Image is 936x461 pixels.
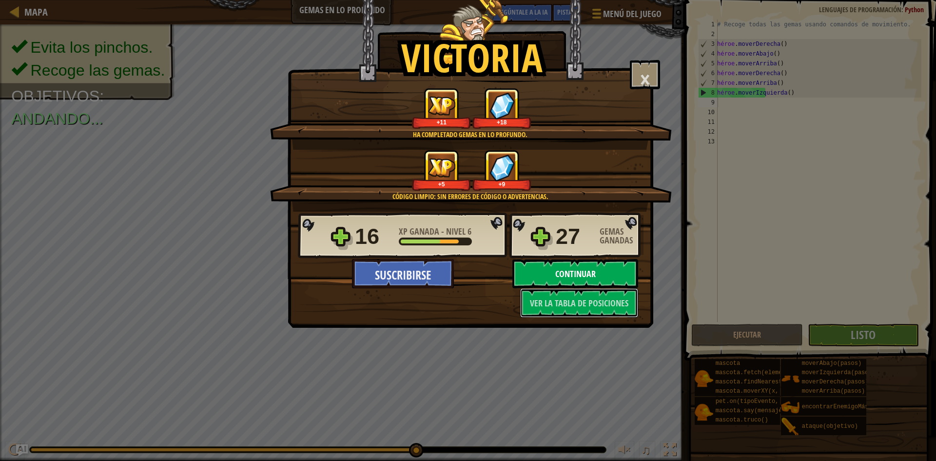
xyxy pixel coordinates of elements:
font: Ver la tabla de posiciones [530,297,628,309]
font: +9 [498,181,505,188]
font: 6 [468,225,471,238]
font: Nivel [446,225,466,238]
font: +11 [437,119,447,126]
font: 16 [355,224,379,249]
font: Continuar [555,268,596,280]
font: Ha completado Gemas en lo Profundo. [413,130,527,139]
font: × [640,62,650,96]
font: 27 [556,224,580,249]
font: XP Ganada [399,225,439,238]
img: Gemas Ganadas [489,92,515,119]
img: XP Ganada [428,158,455,177]
button: Continuar [512,259,638,288]
font: - [441,225,444,238]
font: +18 [497,119,507,126]
button: Ver la tabla de posiciones [520,288,638,318]
img: XP Ganada [428,96,455,115]
font: Código limpio: sin errores de código o advertencias. [392,192,548,201]
button: Suscribirse [352,259,454,288]
font: +5 [438,181,445,188]
font: Suscribirse [375,267,431,284]
img: Gemas Ganadas [489,154,515,181]
font: Victoria [401,31,543,84]
font: Gemas Ganadas [600,225,633,246]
